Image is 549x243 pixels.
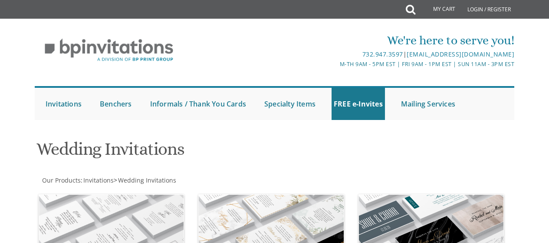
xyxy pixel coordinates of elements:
[98,88,134,120] a: Benchers
[35,176,275,185] div: :
[407,50,514,58] a: [EMAIL_ADDRESS][DOMAIN_NAME]
[262,88,318,120] a: Specialty Items
[43,88,84,120] a: Invitations
[118,176,176,184] span: Wedding Invitations
[195,60,514,69] div: M-Th 9am - 5pm EST | Fri 9am - 1pm EST | Sun 11am - 3pm EST
[332,88,385,120] a: FREE e-Invites
[36,140,350,165] h1: Wedding Invitations
[41,176,81,184] a: Our Products
[82,176,114,184] a: Invitations
[83,176,114,184] span: Invitations
[195,32,514,49] div: We're here to serve you!
[148,88,248,120] a: Informals / Thank You Cards
[117,176,176,184] a: Wedding Invitations
[414,1,461,18] a: My Cart
[35,32,184,68] img: BP Invitation Loft
[399,88,457,120] a: Mailing Services
[195,49,514,60] div: |
[362,50,403,58] a: 732.947.3597
[114,176,176,184] span: >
